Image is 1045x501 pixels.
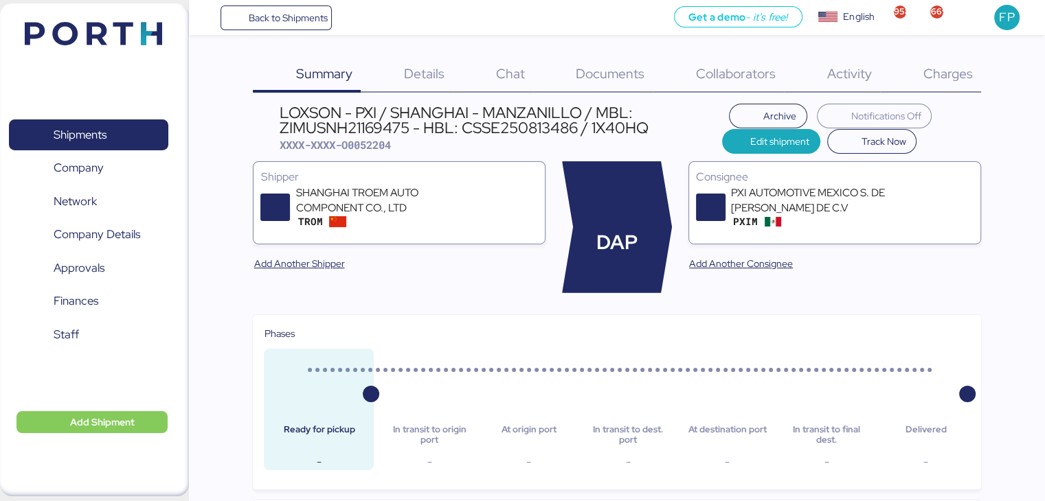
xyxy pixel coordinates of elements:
[54,224,140,244] span: Company Details
[827,65,872,82] span: Activity
[280,138,391,152] span: XXXX-XXXX-O0052204
[296,65,352,82] span: Summary
[783,454,870,470] div: -
[275,454,363,470] div: -
[197,6,221,30] button: Menu
[280,105,723,136] div: LOXSON - PXI / SHANGHAI - MANZANILLO / MBL: ZIMUSNH21169475 - HBL: CSSE250813486 / 1X40HQ
[295,185,460,215] div: SHANGHAI TROEM AUTO COMPONENT CO., LTD
[750,133,809,150] span: Edit shipment
[882,425,970,445] div: Delivered
[16,411,168,433] button: Add Shipment
[495,65,524,82] span: Chat
[9,253,168,284] a: Approvals
[584,425,672,445] div: In transit to dest. port
[729,104,807,128] button: Archive
[678,251,804,276] button: Add Another Consignee
[254,255,344,272] span: Add Another Shipper
[9,186,168,218] a: Network
[882,454,970,470] div: -
[221,5,333,30] a: Back to Shipments
[689,255,793,272] span: Add Another Consignee
[827,129,917,154] button: Track Now
[9,119,168,151] a: Shipments
[54,291,98,311] span: Finances
[861,133,906,150] span: Track Now
[696,65,776,82] span: Collaborators
[484,454,572,470] div: -
[584,454,672,470] div: -
[9,152,168,184] a: Company
[260,169,538,185] div: Shipper
[54,158,104,178] span: Company
[484,425,572,445] div: At origin port
[54,125,106,145] span: Shipments
[696,169,974,185] div: Consignee
[851,108,921,124] span: Notifications Off
[9,319,168,351] a: Staff
[9,219,168,250] a: Company Details
[923,65,972,82] span: Charges
[999,8,1014,26] span: FP
[9,286,168,317] a: Finances
[731,185,896,215] div: PXI AUTOMOTIVE MEXICO S. DE [PERSON_NAME] DE C.V
[275,425,363,445] div: Ready for pickup
[596,228,638,257] span: DAP
[54,325,79,345] span: Staff
[264,326,969,341] div: Phases
[385,454,473,470] div: -
[54,191,97,211] span: Network
[843,10,875,24] div: English
[783,425,870,445] div: In transit to final dest.
[54,258,104,278] span: Approvals
[404,65,445,82] span: Details
[722,129,820,154] button: Edit shipment
[385,425,473,445] div: In transit to origin port
[684,425,772,445] div: At destination port
[243,251,355,276] button: Add Another Shipper
[763,108,796,124] span: Archive
[576,65,644,82] span: Documents
[248,10,327,26] span: Back to Shipments
[70,414,135,430] span: Add Shipment
[817,104,932,128] button: Notifications Off
[684,454,772,470] div: -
